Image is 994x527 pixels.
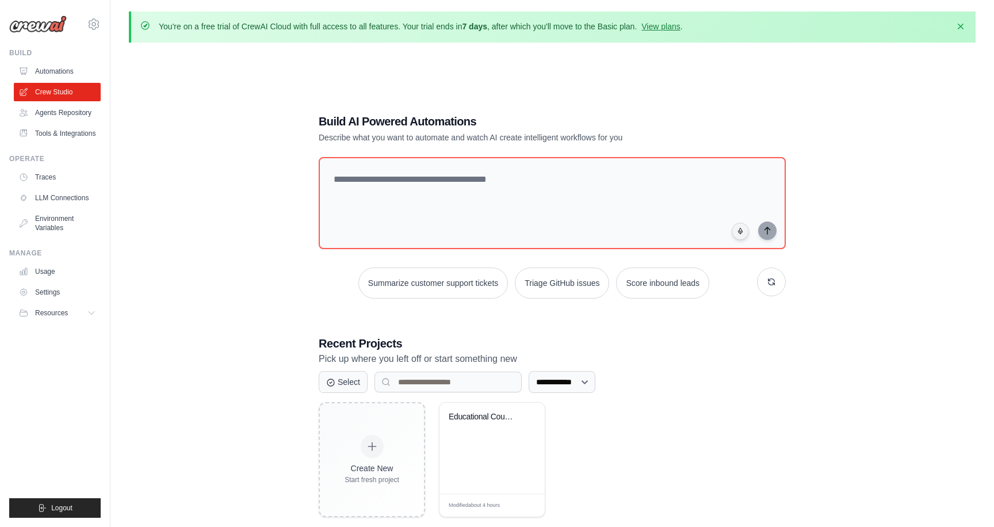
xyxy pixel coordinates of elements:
[159,21,683,32] p: You're on a free trial of CrewAI Cloud with full access to all features. Your trial ends in , aft...
[732,223,749,240] button: Click to speak your automation idea
[319,335,786,352] h3: Recent Projects
[319,132,705,143] p: Describe what you want to automate and watch AI create intelligent workflows for you
[14,283,101,301] a: Settings
[14,62,101,81] a: Automations
[319,113,705,129] h1: Build AI Powered Automations
[319,352,786,366] p: Pick up where you left off or start something new
[757,268,786,296] button: Get new suggestions
[358,268,508,299] button: Summarize customer support tickets
[462,22,487,31] strong: 7 days
[35,308,68,318] span: Resources
[14,262,101,281] a: Usage
[9,498,101,518] button: Logout
[9,48,101,58] div: Build
[449,412,518,422] div: Educational Course Creator
[641,22,680,31] a: View plans
[9,154,101,163] div: Operate
[14,304,101,322] button: Resources
[14,209,101,237] a: Environment Variables
[9,249,101,258] div: Manage
[9,16,67,33] img: Logo
[14,104,101,122] a: Agents Repository
[14,124,101,143] a: Tools & Integrations
[14,168,101,186] a: Traces
[616,268,709,299] button: Score inbound leads
[515,268,609,299] button: Triage GitHub issues
[14,189,101,207] a: LLM Connections
[345,463,399,474] div: Create New
[14,83,101,101] a: Crew Studio
[518,501,527,510] span: Edit
[449,502,500,510] span: Modified about 4 hours
[319,371,368,393] button: Select
[51,503,72,513] span: Logout
[345,475,399,484] div: Start fresh project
